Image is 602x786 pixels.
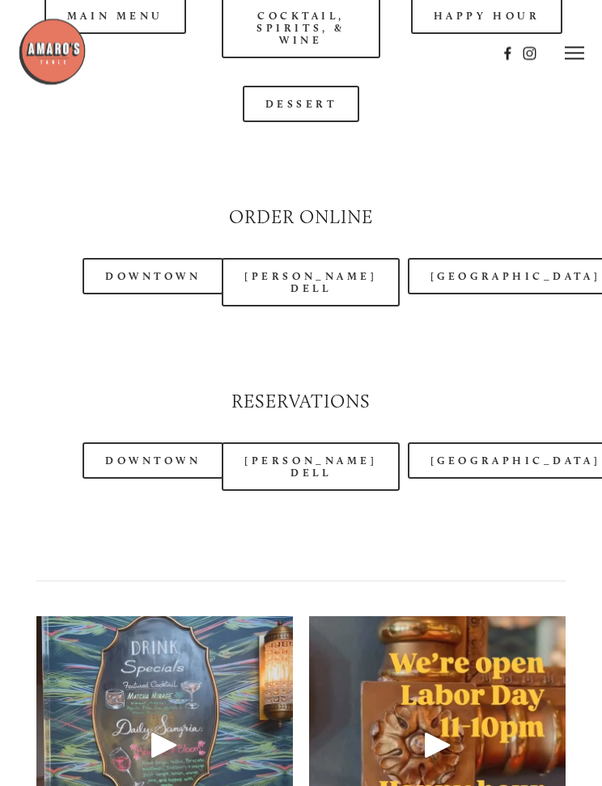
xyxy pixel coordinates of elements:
[18,18,87,87] img: Amaro's Table
[36,205,566,231] h2: Order Online
[222,259,400,307] a: [PERSON_NAME] Dell
[222,443,400,492] a: [PERSON_NAME] Dell
[36,390,566,416] h2: Reservations
[83,443,223,480] a: Downtown
[83,259,223,295] a: Downtown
